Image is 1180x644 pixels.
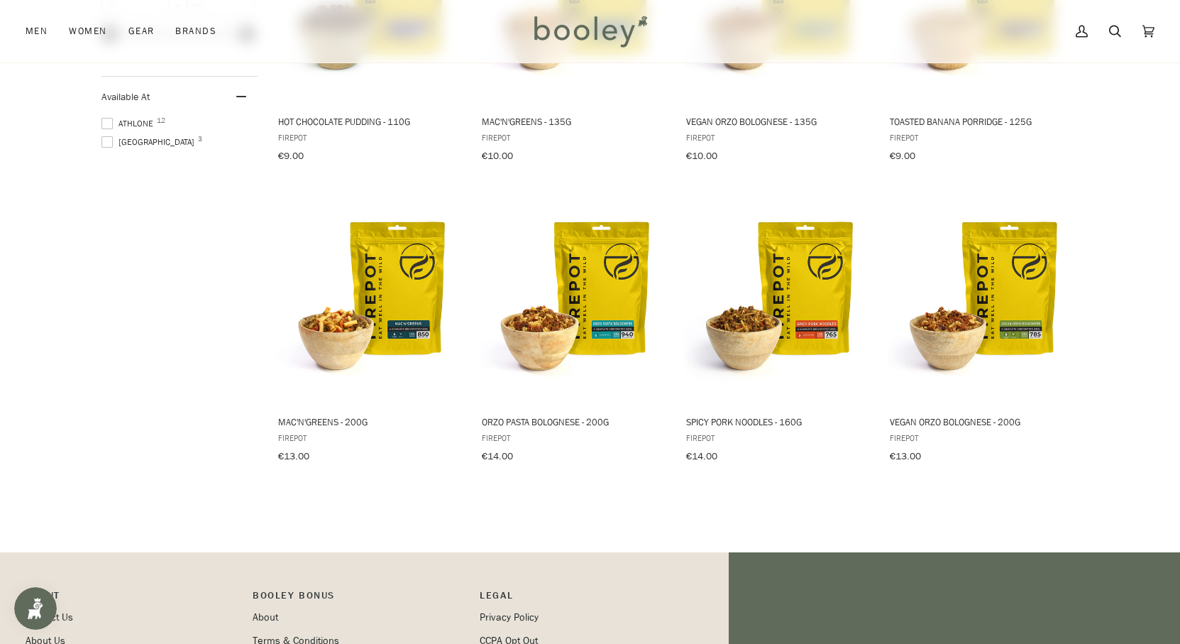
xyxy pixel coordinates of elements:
[480,204,668,393] img: Firepot Orzo Pasta Bolognese - 200g - Booley Galway
[528,11,652,52] img: Booley
[890,415,1074,428] span: Vegan Orzo Bolognese - 200g
[686,432,870,444] span: Firepot
[684,204,872,393] img: Firepot Spicy Pork Noodles - 160g - Booley Galway
[480,588,693,610] p: Pipeline_Footer Sub
[890,149,915,163] span: €9.00
[482,449,513,463] span: €14.00
[128,24,155,38] span: Gear
[482,115,666,128] span: Mac'N'Greens - 135g
[686,115,870,128] span: Vegan Orzo Bolognese - 135g
[276,192,464,467] a: Mac'N'Greens - 200g
[482,149,513,163] span: €10.00
[101,90,150,104] span: Available At
[26,24,48,38] span: Men
[26,588,238,610] p: Pipeline_Footer Main
[888,204,1076,393] img: Firepot Vegan Orzo Bolognese - 200g - Booley Galway
[278,432,462,444] span: Firepot
[482,131,666,143] span: Firepot
[14,587,57,630] iframe: Button to open loyalty program pop-up
[101,136,199,148] span: [GEOGRAPHIC_DATA]
[175,24,216,38] span: Brands
[253,611,278,624] a: About
[101,117,158,130] span: Athlone
[890,131,1074,143] span: Firepot
[684,192,872,467] a: Spicy Pork Noodles - 160g
[480,192,668,467] a: Orzo Pasta Bolognese - 200g
[686,449,717,463] span: €14.00
[686,415,870,428] span: Spicy Pork Noodles - 160g
[278,415,462,428] span: Mac'N'Greens - 200g
[278,449,309,463] span: €13.00
[890,449,921,463] span: €13.00
[482,415,666,428] span: Orzo Pasta Bolognese - 200g
[686,131,870,143] span: Firepot
[480,611,539,624] a: Privacy Policy
[278,131,462,143] span: Firepot
[253,588,465,610] p: Booley Bonus
[890,115,1074,128] span: Toasted Banana Porridge - 125g
[890,432,1074,444] span: Firepot
[198,136,202,143] span: 3
[482,432,666,444] span: Firepot
[278,149,304,163] span: €9.00
[686,149,717,163] span: €10.00
[888,192,1076,467] a: Vegan Orzo Bolognese - 200g
[276,204,464,393] img: Firepot Mac'N'Greens - 200g - Booley Galway
[278,115,462,128] span: Hot Chocolate Pudding - 110g
[157,117,165,124] span: 12
[69,24,106,38] span: Women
